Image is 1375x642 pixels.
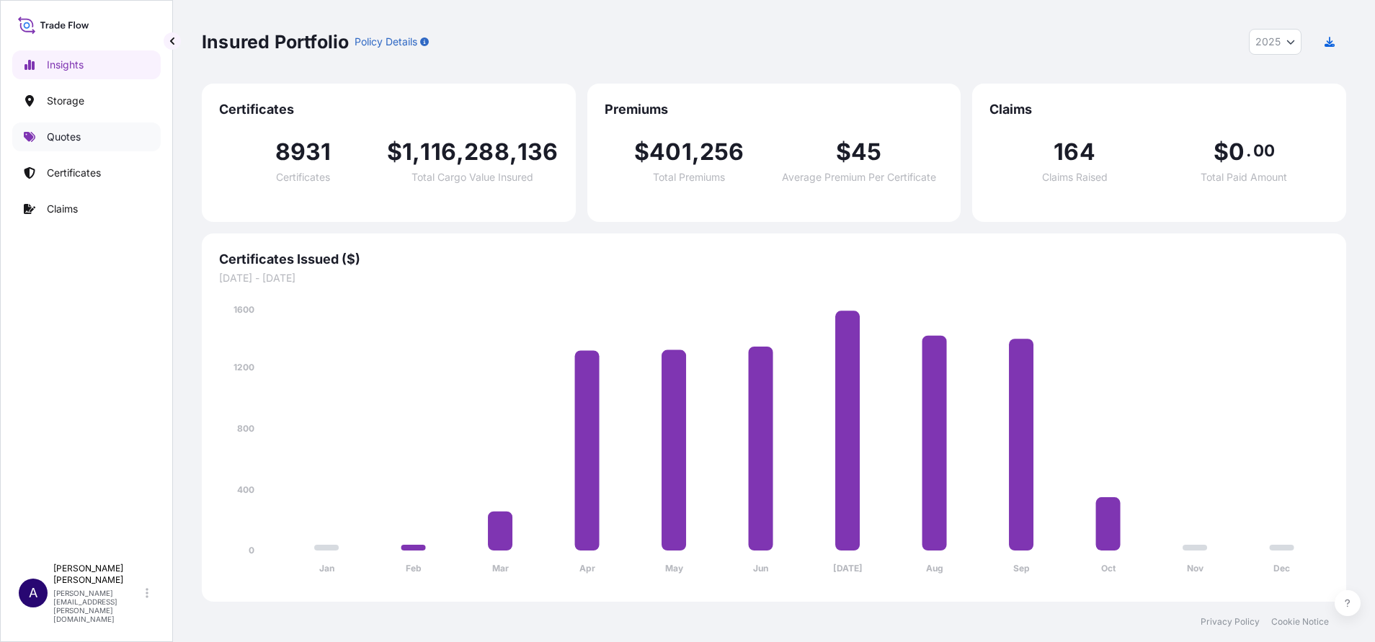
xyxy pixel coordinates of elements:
tspan: 1600 [233,304,254,315]
span: [DATE] - [DATE] [219,271,1329,285]
span: 0 [1229,141,1245,164]
p: Insured Portfolio [202,30,349,53]
span: Total Cargo Value Insured [411,172,533,182]
span: Average Premium Per Certificate [782,172,936,182]
span: A [29,586,37,600]
tspan: 400 [237,484,254,495]
span: 1 [402,141,412,164]
span: , [456,141,464,164]
p: Claims [47,202,78,216]
p: Certificates [47,166,101,180]
p: [PERSON_NAME][EMAIL_ADDRESS][PERSON_NAME][DOMAIN_NAME] [53,589,143,623]
p: Storage [47,94,84,108]
tspan: Jun [753,563,768,574]
span: Certificates [219,101,559,118]
span: 45 [851,141,881,164]
tspan: Nov [1187,563,1204,574]
span: 256 [700,141,744,164]
span: , [509,141,517,164]
span: Premiums [605,101,944,118]
tspan: Aug [926,563,943,574]
p: Policy Details [355,35,417,49]
span: $ [634,141,649,164]
span: $ [836,141,851,164]
span: 8931 [275,141,331,164]
a: Cookie Notice [1271,616,1329,628]
a: Quotes [12,122,161,151]
tspan: May [665,563,684,574]
a: Insights [12,50,161,79]
tspan: 0 [249,545,254,556]
span: 288 [464,141,509,164]
span: 164 [1054,141,1095,164]
span: , [692,141,700,164]
a: Privacy Policy [1201,616,1260,628]
tspan: Oct [1101,563,1116,574]
span: 2025 [1255,35,1281,49]
span: Claims Raised [1042,172,1108,182]
p: Insights [47,58,84,72]
tspan: Feb [406,563,422,574]
span: Certificates [276,172,330,182]
tspan: Apr [579,563,595,574]
span: Certificates Issued ($) [219,251,1329,268]
span: Claims [989,101,1329,118]
a: Storage [12,86,161,115]
span: $ [387,141,402,164]
span: Total Paid Amount [1201,172,1287,182]
a: Claims [12,195,161,223]
p: [PERSON_NAME] [PERSON_NAME] [53,563,143,586]
button: Year Selector [1249,29,1301,55]
span: . [1246,145,1251,156]
span: Total Premiums [653,172,725,182]
tspan: [DATE] [833,563,863,574]
tspan: 1200 [233,362,254,373]
tspan: 800 [237,423,254,434]
tspan: Dec [1273,563,1290,574]
span: , [412,141,420,164]
span: 401 [649,141,692,164]
tspan: Jan [319,563,334,574]
span: 116 [420,141,456,164]
tspan: Sep [1013,563,1030,574]
a: Certificates [12,159,161,187]
tspan: Mar [492,563,509,574]
span: $ [1214,141,1229,164]
span: 00 [1253,145,1275,156]
span: 136 [517,141,559,164]
p: Quotes [47,130,81,144]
